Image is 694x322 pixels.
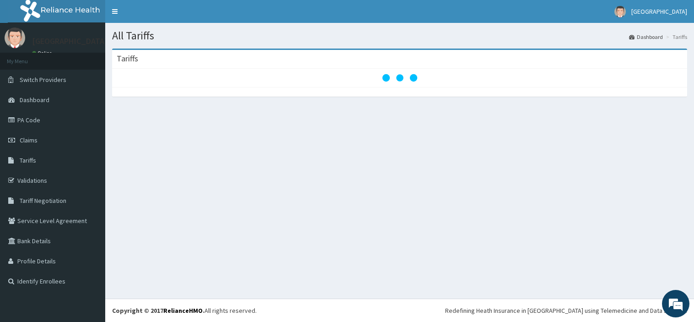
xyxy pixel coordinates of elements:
a: Online [32,50,54,56]
span: Tariff Negotiation [20,196,66,205]
div: Redefining Heath Insurance in [GEOGRAPHIC_DATA] using Telemedicine and Data Science! [445,306,687,315]
h1: All Tariffs [112,30,687,42]
img: User Image [5,27,25,48]
h3: Tariffs [117,55,138,63]
span: Tariffs [20,156,36,164]
img: User Image [614,6,626,17]
a: RelianceHMO [163,306,203,315]
p: [GEOGRAPHIC_DATA] [32,37,108,45]
span: Switch Providers [20,76,66,84]
span: Dashboard [20,96,49,104]
svg: audio-loading [382,60,418,96]
li: Tariffs [664,33,687,41]
footer: All rights reserved. [105,299,694,322]
strong: Copyright © 2017 . [112,306,204,315]
a: Dashboard [629,33,663,41]
span: [GEOGRAPHIC_DATA] [631,7,687,16]
span: Claims [20,136,38,144]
